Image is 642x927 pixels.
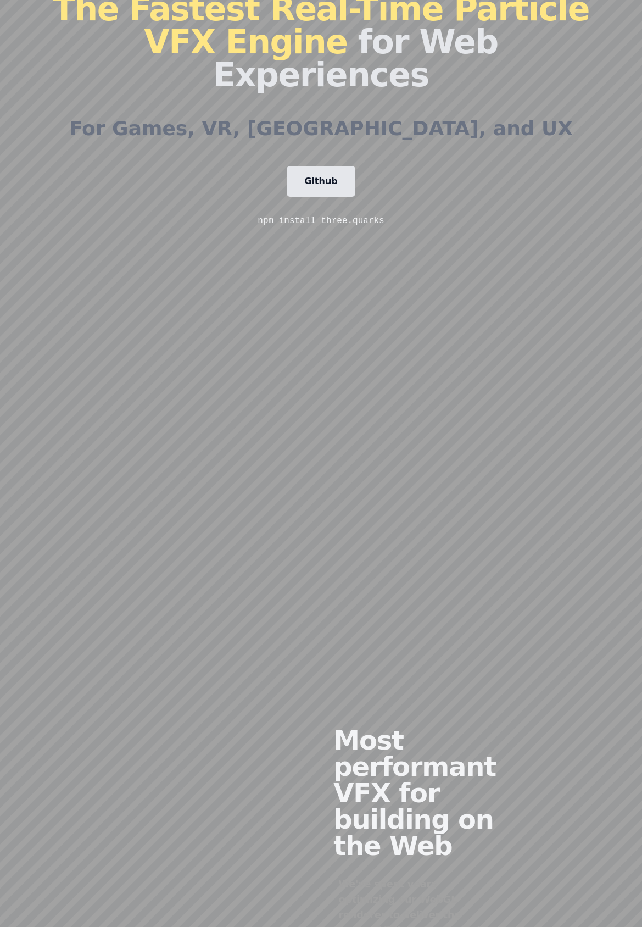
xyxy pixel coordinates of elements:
[333,727,496,859] h2: Most performant VFX for building on the Web
[69,118,573,140] h2: For Games, VR, [GEOGRAPHIC_DATA], and UX
[258,216,384,226] code: npm install three.quarks
[287,166,355,197] a: Github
